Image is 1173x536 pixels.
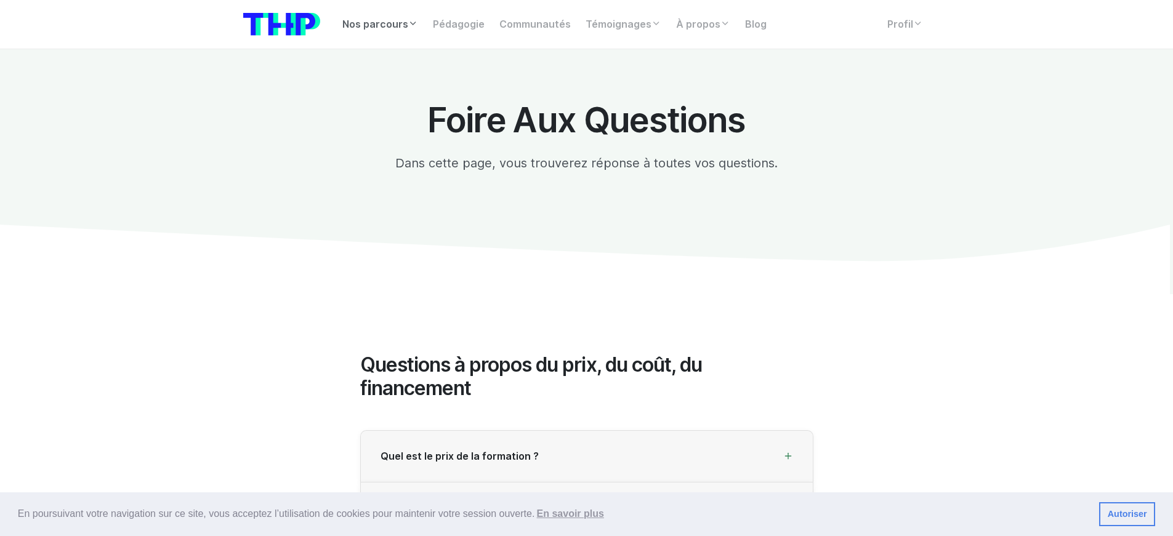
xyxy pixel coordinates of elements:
img: logo [243,13,320,36]
a: À propos [669,12,738,37]
a: Témoignages [578,12,669,37]
h1: Foire Aux Questions [360,101,813,139]
a: Blog [738,12,774,37]
span: En poursuivant votre navigation sur ce site, vous acceptez l’utilisation de cookies pour mainteni... [18,505,1089,523]
span: Quel est le prix de la formation ? [381,450,539,462]
a: dismiss cookie message [1099,502,1155,527]
a: learn more about cookies [534,505,606,523]
p: Dans cette page, vous trouverez réponse à toutes vos questions. [360,154,813,172]
a: Profil [880,12,930,37]
a: Pédagogie [425,12,492,37]
h2: Questions à propos du prix, du coût, du financement [360,353,813,401]
a: Nos parcours [335,12,425,37]
a: Communautés [492,12,578,37]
